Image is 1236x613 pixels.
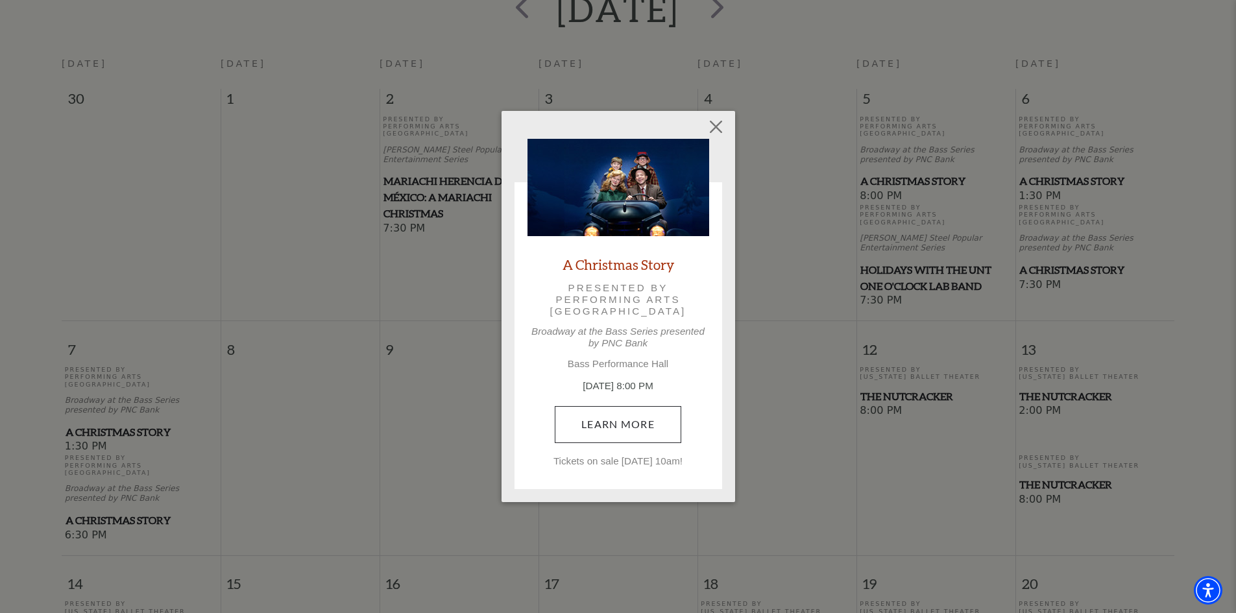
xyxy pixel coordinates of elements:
[527,379,709,394] p: [DATE] 8:00 PM
[527,455,709,467] p: Tickets on sale [DATE] 10am!
[563,256,674,273] a: A Christmas Story
[555,406,681,442] a: December 5, 8:00 PM Learn More Tickets on sale Friday, June 27 at 10am
[527,358,709,370] p: Bass Performance Hall
[527,139,709,236] img: A Christmas Story
[1194,576,1222,605] div: Accessibility Menu
[527,326,709,349] p: Broadway at the Bass Series presented by PNC Bank
[546,282,691,318] p: Presented by Performing Arts [GEOGRAPHIC_DATA]
[703,115,728,139] button: Close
